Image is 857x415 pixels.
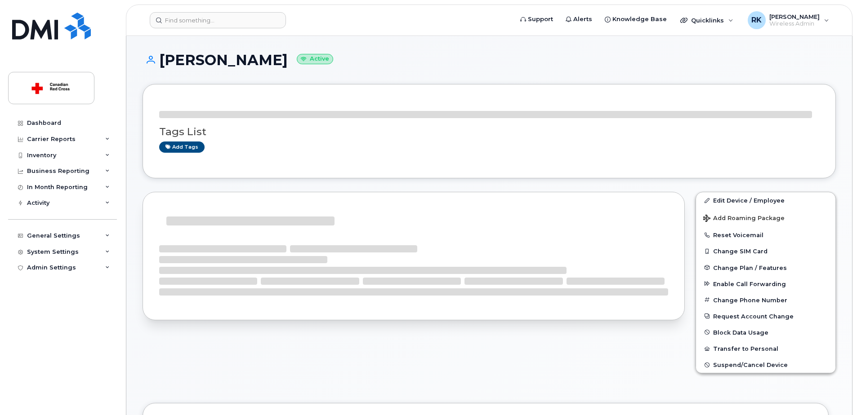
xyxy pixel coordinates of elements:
[696,308,835,324] button: Request Account Change
[696,192,835,208] a: Edit Device / Employee
[696,292,835,308] button: Change Phone Number
[159,141,205,153] a: Add tags
[713,362,788,368] span: Suspend/Cancel Device
[159,126,819,137] h3: Tags List
[713,280,786,287] span: Enable Call Forwarding
[696,243,835,259] button: Change SIM Card
[696,276,835,292] button: Enable Call Forwarding
[696,340,835,357] button: Transfer to Personal
[696,324,835,340] button: Block Data Usage
[703,215,785,223] span: Add Roaming Package
[696,227,835,243] button: Reset Voicemail
[713,264,787,271] span: Change Plan / Features
[696,208,835,227] button: Add Roaming Package
[143,52,836,68] h1: [PERSON_NAME]
[297,54,333,64] small: Active
[696,260,835,276] button: Change Plan / Features
[696,357,835,373] button: Suspend/Cancel Device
